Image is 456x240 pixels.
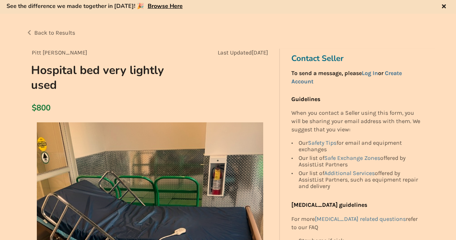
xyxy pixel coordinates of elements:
[299,169,421,189] div: Our list of offered by AssistList Partners, such as equipment repair and delivery
[324,154,380,161] a: Safe Exchange Zones
[362,70,378,77] a: Log In
[324,170,375,176] a: Additional Services
[308,139,336,146] a: Safety Tips
[252,49,268,56] span: [DATE]
[34,29,75,36] span: Back to Results
[291,70,402,85] strong: To send a message, please or
[299,140,421,154] div: Our for email and equipment exchanges
[218,49,252,56] span: Last Updated
[291,53,424,64] h3: Contact Seller
[291,70,402,85] a: Create Account
[291,109,421,134] p: When you contact a Seller using this form, you will be sharing your email address with them. We s...
[315,215,406,222] a: [MEDICAL_DATA] related questions
[299,154,421,169] div: Our list of offered by AssistList Partners
[148,2,183,10] a: Browse Here
[291,215,421,232] p: For more refer to our FAQ
[291,201,367,208] b: [MEDICAL_DATA] guidelines
[32,103,36,113] div: $800
[25,63,196,92] h1: Hospital bed very lightly used
[32,49,87,56] span: Pitt [PERSON_NAME]
[291,96,320,102] b: Guidelines
[6,3,183,10] h5: See the difference we made together in [DATE]! 🎉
